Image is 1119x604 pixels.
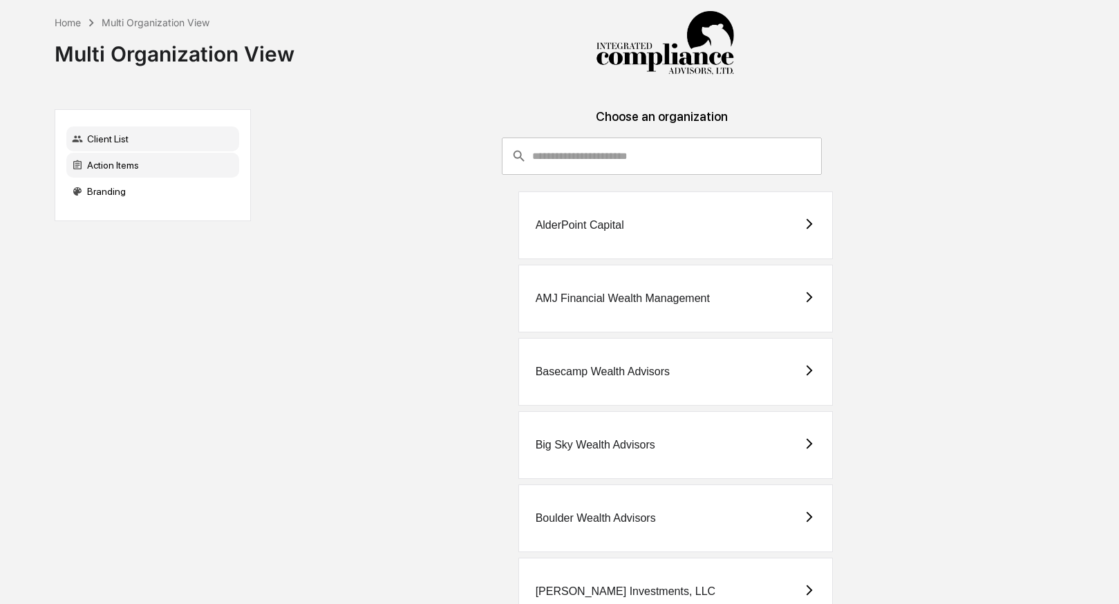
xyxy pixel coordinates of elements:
div: Branding [66,179,239,204]
div: Big Sky Wealth Advisors [536,439,655,451]
div: Choose an organization [262,109,1062,138]
span: Pylon [138,48,167,59]
div: AlderPoint Capital [536,219,624,232]
div: Home [55,17,81,28]
div: Client List [66,126,239,151]
div: Boulder Wealth Advisors [536,512,656,525]
img: Integrated Compliance Advisors [596,11,734,76]
div: consultant-dashboard__filter-organizations-search-bar [502,138,822,175]
div: Action Items [66,153,239,178]
div: [PERSON_NAME] Investments, LLC [536,585,716,598]
div: Multi Organization View [102,17,209,28]
a: Powered byPylon [97,48,167,59]
div: AMJ Financial Wealth Management [536,292,710,305]
div: Multi Organization View [55,30,294,66]
div: Basecamp Wealth Advisors [536,366,670,378]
